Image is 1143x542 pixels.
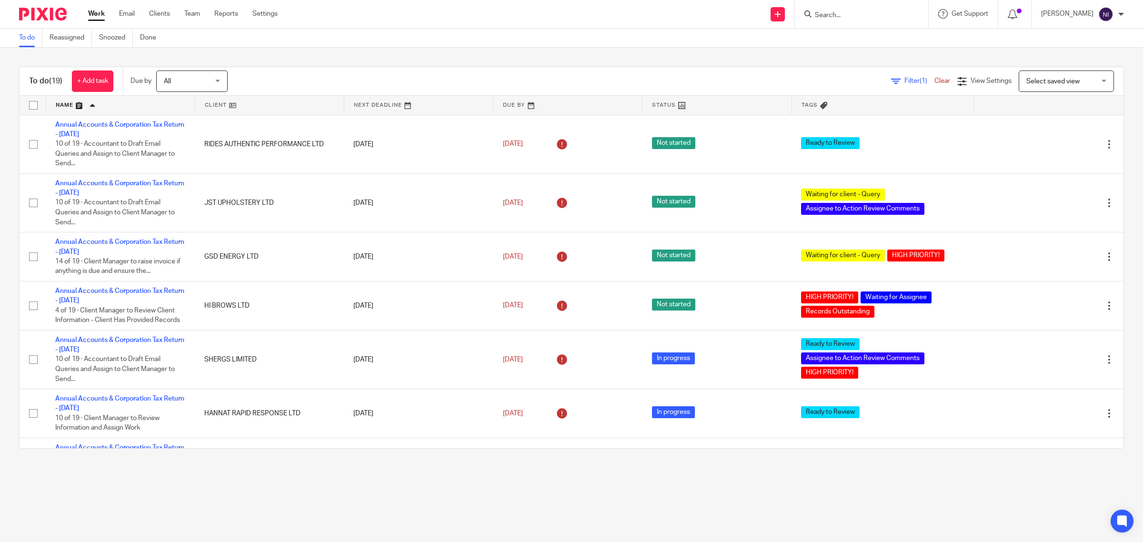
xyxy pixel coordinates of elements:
[801,352,924,364] span: Assignee to Action Review Comments
[55,121,184,138] a: Annual Accounts & Corporation Tax Return - [DATE]
[652,250,695,261] span: Not started
[801,203,924,215] span: Assignee to Action Review Comments
[149,9,170,19] a: Clients
[19,8,67,20] img: Pixie
[801,306,874,318] span: Records Outstanding
[29,76,62,86] h1: To do
[195,232,344,281] td: GSD ENERGY LTD
[344,330,493,389] td: [DATE]
[801,406,860,418] span: Ready to Review
[1026,78,1080,85] span: Select saved view
[88,9,105,19] a: Work
[55,444,184,461] a: Annual Accounts & Corporation Tax Return - [DATE]
[195,438,344,487] td: CROSEC LIMITED
[904,78,934,84] span: Filter
[887,250,944,261] span: HIGH PRIORITY!
[503,410,523,417] span: [DATE]
[344,232,493,281] td: [DATE]
[130,76,151,86] p: Due by
[55,395,184,412] a: Annual Accounts & Corporation Tax Return - [DATE]
[252,9,278,19] a: Settings
[195,115,344,173] td: RIDES AUTHENTIC PERFORMANCE LTD
[503,141,523,147] span: [DATE]
[802,102,818,108] span: Tags
[55,200,175,226] span: 10 of 19 · Accountant to Draft Email Queries and Assign to Client Manager to Send...
[195,389,344,438] td: HANNAT RAPID RESPONSE LTD
[99,29,133,47] a: Snoozed
[814,11,900,20] input: Search
[55,141,175,167] span: 10 of 19 · Accountant to Draft Email Queries and Assign to Client Manager to Send...
[55,258,180,275] span: 14 of 19 · Client Manager to raise invoice if anything is due and ensure the...
[971,78,1012,84] span: View Settings
[55,239,184,255] a: Annual Accounts & Corporation Tax Return - [DATE]
[503,302,523,309] span: [DATE]
[801,291,858,303] span: HIGH PRIORITY!
[55,356,175,382] span: 10 of 19 · Accountant to Draft Email Queries and Assign to Client Manager to Send...
[55,415,160,432] span: 10 of 19 · Client Manager to Review Information and Assign Work
[72,70,113,92] a: + Add task
[652,352,695,364] span: In progress
[861,291,932,303] span: Waiting for Assignee
[344,438,493,487] td: [DATE]
[1098,7,1113,22] img: svg%3E
[164,78,171,85] span: All
[952,10,988,17] span: Get Support
[344,173,493,232] td: [DATE]
[344,281,493,331] td: [DATE]
[344,115,493,173] td: [DATE]
[344,389,493,438] td: [DATE]
[801,338,860,350] span: Ready to Review
[19,29,42,47] a: To do
[934,78,950,84] a: Clear
[119,9,135,19] a: Email
[503,356,523,363] span: [DATE]
[801,367,858,379] span: HIGH PRIORITY!
[55,180,184,196] a: Annual Accounts & Corporation Tax Return - [DATE]
[184,9,200,19] a: Team
[920,78,927,84] span: (1)
[49,77,62,85] span: (19)
[55,307,180,324] span: 4 of 19 · Client Manager to Review Client Information - Client Has Provided Records
[55,288,184,304] a: Annual Accounts & Corporation Tax Return - [DATE]
[652,406,695,418] span: In progress
[55,337,184,353] a: Annual Accounts & Corporation Tax Return - [DATE]
[652,137,695,149] span: Not started
[801,189,885,201] span: Waiting for client - Query
[195,281,344,331] td: HI BROWS LTD
[50,29,92,47] a: Reassigned
[214,9,238,19] a: Reports
[801,250,885,261] span: Waiting for client - Query
[503,253,523,260] span: [DATE]
[195,173,344,232] td: JST UPHOLSTERY LTD
[801,137,860,149] span: Ready to Review
[140,29,163,47] a: Done
[1041,9,1093,19] p: [PERSON_NAME]
[652,196,695,208] span: Not started
[503,200,523,206] span: [DATE]
[652,299,695,311] span: Not started
[195,330,344,389] td: SHERGS LIMITED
